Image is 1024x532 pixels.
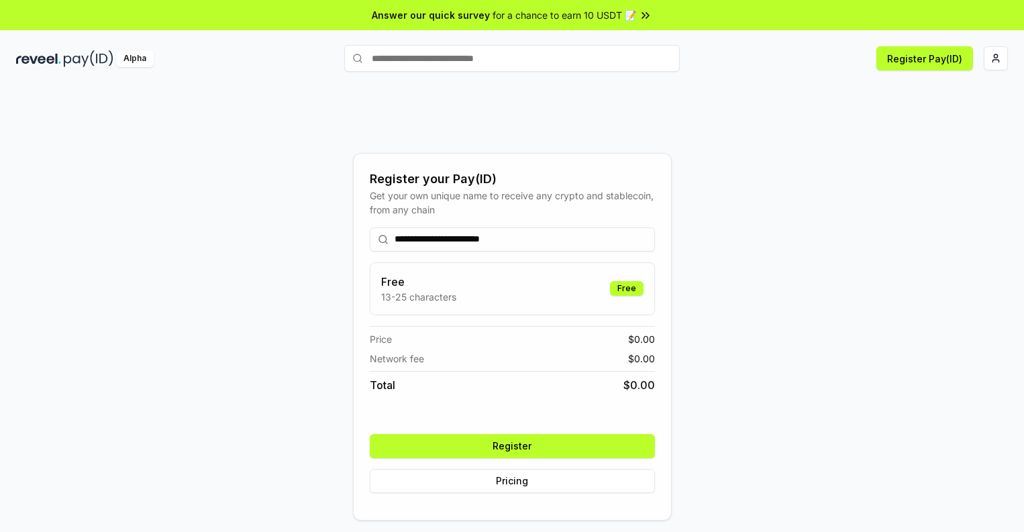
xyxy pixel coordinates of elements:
[610,281,644,296] div: Free
[370,332,392,346] span: Price
[370,170,655,189] div: Register your Pay(ID)
[493,8,636,22] span: for a chance to earn 10 USDT 📝
[381,274,456,290] h3: Free
[876,46,973,70] button: Register Pay(ID)
[16,50,61,67] img: reveel_dark
[370,377,395,393] span: Total
[628,352,655,366] span: $ 0.00
[370,189,655,217] div: Get your own unique name to receive any crypto and stablecoin, from any chain
[370,352,424,366] span: Network fee
[381,290,456,304] p: 13-25 characters
[623,377,655,393] span: $ 0.00
[370,434,655,458] button: Register
[116,50,154,67] div: Alpha
[64,50,113,67] img: pay_id
[628,332,655,346] span: $ 0.00
[370,469,655,493] button: Pricing
[372,8,490,22] span: Answer our quick survey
